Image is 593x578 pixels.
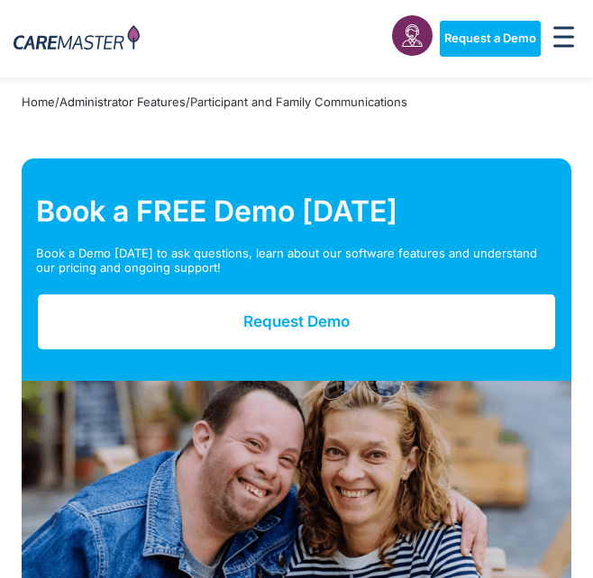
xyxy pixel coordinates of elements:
[440,21,541,57] a: Request a Demo
[36,194,557,229] div: Book a FREE Demo [DATE]
[59,95,186,109] a: Administrator Features
[444,32,536,46] span: Request a Demo
[190,95,407,109] span: Participant and Family Communications
[243,312,350,330] span: Request Demo
[22,95,407,109] span: / /
[36,247,557,275] div: Book a Demo [DATE] to ask questions, learn about our software features and understand our pricing...
[548,21,579,57] div: Menu Toggle
[14,25,140,53] img: CareMaster Logo
[36,293,557,350] a: Request Demo
[22,95,55,109] a: Home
